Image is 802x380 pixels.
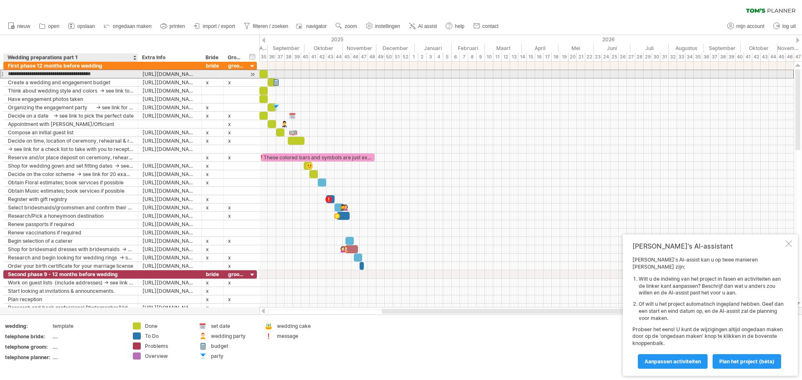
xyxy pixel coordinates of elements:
[8,137,134,145] div: Decide on time, location of ceremony, rehearsal & reception venue
[301,53,310,61] div: 40
[522,44,558,53] div: April 2026
[228,53,243,62] div: Groom
[142,78,197,86] div: [URL][DOMAIN_NAME]
[142,287,197,295] div: [URL][DOMAIN_NAME]
[685,53,694,61] div: 34
[8,78,134,86] div: Create a wedding and engagement budget
[142,162,197,170] div: [URL][DOMAIN_NAME]
[619,53,627,61] div: 26
[452,44,485,53] div: Februari 2026
[318,53,326,61] div: 42
[652,53,660,61] div: 30
[471,21,501,32] a: contact
[8,262,134,270] div: Order your birth certificate for your marriage license
[5,333,51,340] div: telephone bride:
[535,53,543,61] div: 16
[142,195,197,203] div: [URL][DOMAIN_NAME]
[206,170,219,178] div: x
[8,154,134,161] div: Reserve and/or place deposit on ceremony, rehearsal and reception venues
[368,53,376,61] div: 48
[17,23,30,29] span: nieuw
[8,237,134,245] div: Begin selection of a caterer
[206,279,219,287] div: x
[393,53,401,61] div: 51
[206,112,219,120] div: x
[142,179,197,186] div: [URL][DOMAIN_NAME]
[142,279,197,287] div: [URL][DOMAIN_NAME]
[8,279,134,287] div: Work on guest lists (include addresses) -> see link for tips
[8,245,134,253] div: Shop for bridesmaid dresses with bridesmaids -> see link for inspiration
[206,78,219,86] div: x
[669,53,677,61] div: 32
[326,53,335,61] div: 43
[211,332,256,340] div: wedding party
[645,358,701,365] span: Aanpassen activiteiten
[632,242,784,250] div: [PERSON_NAME]'s AI-assistant
[343,53,351,61] div: 45
[777,53,786,61] div: 45
[444,21,467,32] a: help
[639,276,784,297] li: Wilt u de indeling van het project in fasen en activiteiten aan de linker kant aanpassen? Beschri...
[418,53,426,61] div: 2
[5,322,51,330] div: wedding:
[426,53,435,61] div: 3
[142,262,197,270] div: [URL][DOMAIN_NAME]
[610,53,619,61] div: 25
[5,354,51,361] div: telephone planner:
[415,44,452,53] div: Januari 2026
[407,21,439,32] a: AI assist
[268,44,305,53] div: September 2025
[8,53,133,62] div: Wedding preparations part 1
[142,254,197,262] div: [URL][DOMAIN_NAME]
[228,237,244,245] div: x
[8,95,134,103] div: Have engagement photos taken
[206,304,219,312] div: x
[228,212,244,220] div: x
[142,237,197,245] div: [URL][DOMAIN_NAME]
[8,179,134,186] div: Obtain Floral estimates; book services if possible
[277,332,322,340] div: message
[385,53,393,61] div: 50
[8,112,134,120] div: Decide on a date -> see link to pick the perfect date
[211,342,256,350] div: budget
[8,145,134,153] div: -> see link for a check list to take with you to reception venue so there are no surprises!
[206,295,219,303] div: x
[228,137,244,145] div: x
[677,53,685,61] div: 33
[211,322,256,330] div: set date
[8,87,134,95] div: Think about wedding style and colors -> see link to be inspired
[142,170,197,178] div: [URL][DOMAIN_NAME]
[8,304,134,312] div: Research and book professional Photographer/Videographer
[206,162,219,170] div: x
[8,195,134,203] div: Register with gift registry
[228,295,244,303] div: x
[192,21,238,32] a: import / export
[228,78,244,86] div: x
[632,257,784,368] div: [PERSON_NAME]'s AI-assist kan u op twee manieren [PERSON_NAME] zijn: Probeer het eens! U kunt de ...
[8,220,134,228] div: Renew passports if required
[8,103,134,111] div: Organizing the engagement party -> see link for tips
[435,53,443,61] div: 4
[206,237,219,245] div: x
[206,245,219,253] div: x
[145,332,190,340] div: To Do
[8,128,134,136] div: Compose an initial guest list
[639,301,784,322] li: Of wilt u het project automatisch ingepland hebben. Geef dan een start en eind datum op, en de AI...
[510,53,518,61] div: 13
[295,21,329,32] a: navigator
[694,53,702,61] div: 35
[142,212,197,220] div: [URL][DOMAIN_NAME]
[206,270,219,278] div: bride
[228,128,244,136] div: x
[375,23,400,29] span: instellingen
[518,53,527,61] div: 14
[310,53,318,61] div: 41
[8,254,134,262] div: Research and begin looking for wedding rings -> see link for inspiration
[8,170,134,178] div: Decide on the color scheme -> see link for 20 examples
[771,21,798,32] a: log uit
[145,322,190,330] div: Done
[53,333,123,340] div: ....
[543,53,552,61] div: 17
[142,103,197,111] div: [URL][DOMAIN_NAME]
[284,53,293,61] div: 38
